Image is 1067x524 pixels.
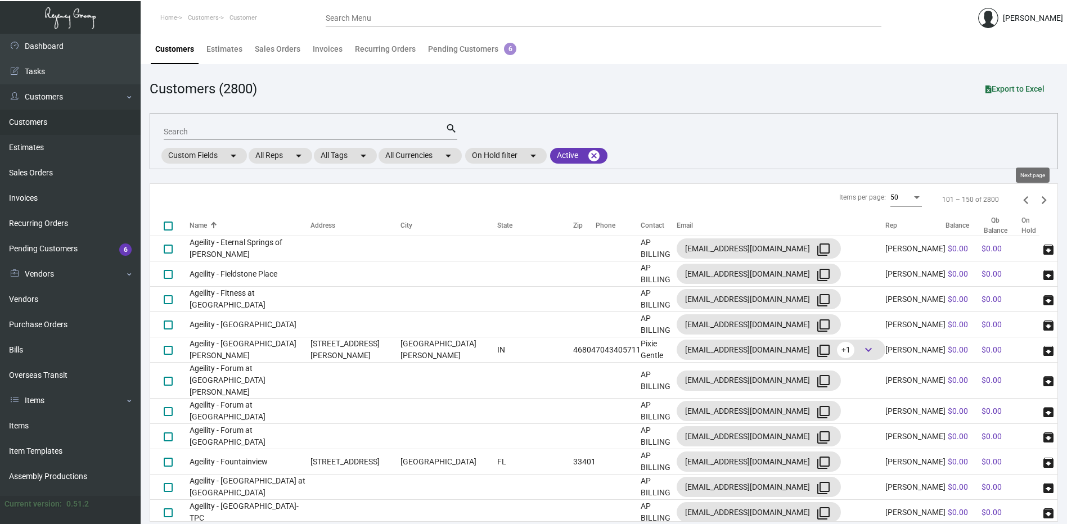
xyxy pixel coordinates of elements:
[817,243,830,256] mat-icon: filter_none
[948,345,968,354] span: $0.00
[641,363,677,399] td: AP BILLING
[161,148,247,164] mat-chip: Custom Fields
[188,14,219,21] span: Customers
[685,478,832,496] div: [EMAIL_ADDRESS][DOMAIN_NAME]
[190,220,310,231] div: Name
[313,43,343,55] div: Invoices
[150,79,257,99] div: Customers (2800)
[982,215,1009,236] div: Qb Balance
[817,293,830,307] mat-icon: filter_none
[641,475,677,500] td: AP BILLING
[948,482,968,491] span: $0.00
[310,337,400,363] td: [STREET_ADDRESS][PERSON_NAME]
[190,399,310,424] td: Ageility - Forum at [GEOGRAPHIC_DATA]
[1039,315,1057,333] button: archive
[227,149,240,162] mat-icon: arrow_drop_down
[979,424,1021,449] td: $0.00
[596,337,641,363] td: 7043405711
[155,43,194,55] div: Customers
[379,148,462,164] mat-chip: All Currencies
[400,449,497,475] td: [GEOGRAPHIC_DATA]
[1042,243,1055,256] span: archive
[1039,240,1057,258] button: archive
[442,149,455,162] mat-icon: arrow_drop_down
[685,427,832,445] div: [EMAIL_ADDRESS][DOMAIN_NAME]
[641,449,677,475] td: AP BILLING
[946,220,979,231] div: Balance
[1039,372,1057,390] button: archive
[190,363,310,399] td: Ageility - Forum at [GEOGRAPHIC_DATA][PERSON_NAME]
[641,337,677,363] td: Pixie Gentle
[1042,481,1055,495] span: archive
[550,148,607,164] mat-chip: Active
[1003,12,1063,24] div: [PERSON_NAME]
[885,261,946,287] td: [PERSON_NAME]
[948,320,968,329] span: $0.00
[497,449,573,475] td: FL
[400,220,497,231] div: City
[1042,431,1055,444] span: archive
[890,193,898,201] span: 50
[946,220,969,231] div: Balance
[948,508,968,517] span: $0.00
[839,192,886,202] div: Items per page:
[948,269,968,278] span: $0.00
[885,220,897,231] div: Rep
[1039,427,1057,445] button: archive
[641,399,677,424] td: AP BILLING
[976,79,1054,99] button: Export to Excel
[979,475,1021,500] td: $0.00
[1042,293,1055,307] span: archive
[685,315,832,333] div: [EMAIL_ADDRESS][DOMAIN_NAME]
[885,424,946,449] td: [PERSON_NAME]
[190,220,207,231] div: Name
[573,220,596,231] div: Zip
[1042,374,1055,388] span: archive
[685,503,832,521] div: [EMAIL_ADDRESS][DOMAIN_NAME]
[948,244,968,253] span: $0.00
[400,337,497,363] td: [GEOGRAPHIC_DATA][PERSON_NAME]
[685,372,832,390] div: [EMAIL_ADDRESS][DOMAIN_NAME]
[497,337,573,363] td: IN
[948,432,968,441] span: $0.00
[310,220,335,231] div: Address
[817,481,830,495] mat-icon: filter_none
[685,453,832,471] div: [EMAIL_ADDRESS][DOMAIN_NAME]
[190,261,310,287] td: Ageility - Fieldstone Place
[942,195,999,205] div: 101 – 150 of 2800
[677,215,885,236] th: Email
[190,449,310,475] td: Ageility - Fountainview
[190,337,310,363] td: Ageility - [GEOGRAPHIC_DATA][PERSON_NAME]
[817,374,830,388] mat-icon: filter_none
[249,148,312,164] mat-chip: All Reps
[497,220,512,231] div: State
[885,475,946,500] td: [PERSON_NAME]
[190,424,310,449] td: Ageility - Forum at [GEOGRAPHIC_DATA]
[255,43,300,55] div: Sales Orders
[885,312,946,337] td: [PERSON_NAME]
[1042,268,1055,282] span: archive
[979,363,1021,399] td: $0.00
[817,456,830,469] mat-icon: filter_none
[890,194,922,202] mat-select: Items per page:
[314,148,377,164] mat-chip: All Tags
[497,220,573,231] div: State
[357,149,370,162] mat-icon: arrow_drop_down
[310,449,400,475] td: [STREET_ADDRESS]
[573,337,596,363] td: 46804
[1035,191,1053,209] button: Next page
[573,449,596,475] td: 33401
[1042,405,1055,419] span: archive
[160,14,177,21] span: Home
[1042,344,1055,358] span: archive
[885,449,946,475] td: [PERSON_NAME]
[817,319,830,332] mat-icon: filter_none
[1017,191,1035,209] button: Previous page
[1039,453,1057,471] button: archive
[1016,168,1050,183] div: Next page
[979,399,1021,424] td: $0.00
[587,149,601,162] mat-icon: cancel
[428,43,516,55] div: Pending Customers
[1039,503,1057,521] button: archive
[1042,507,1055,520] span: archive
